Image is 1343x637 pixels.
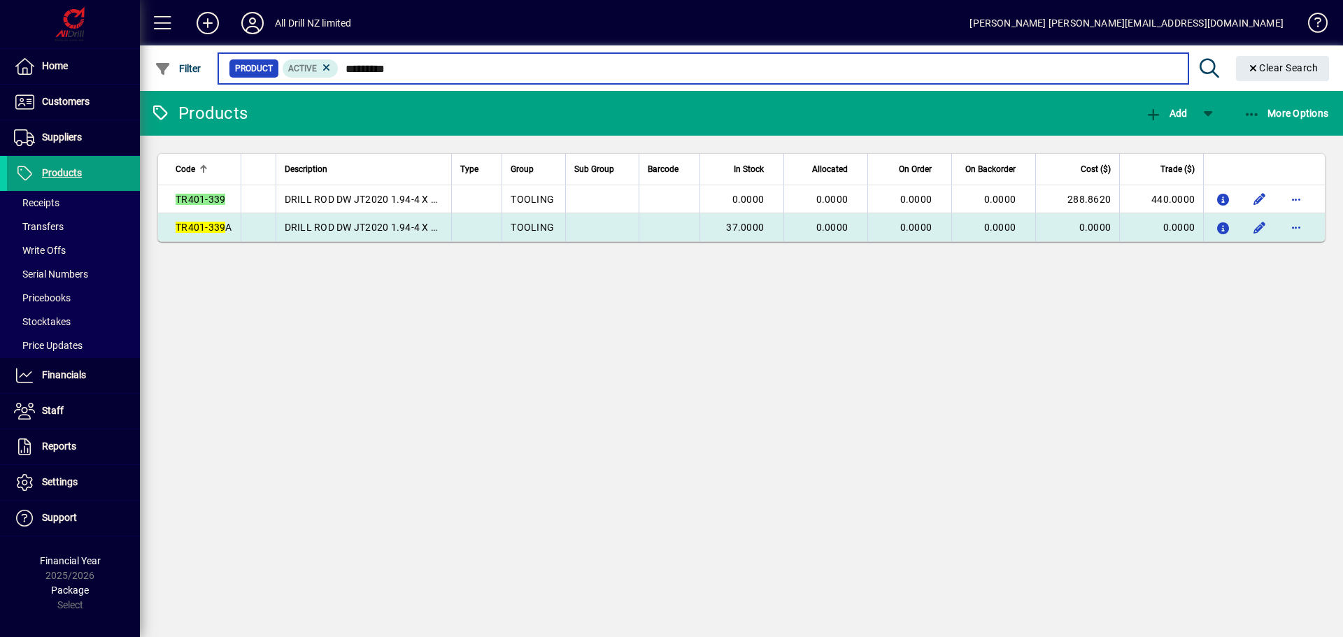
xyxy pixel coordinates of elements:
[648,162,678,177] span: Barcode
[7,334,140,357] a: Price Updates
[42,441,76,452] span: Reports
[42,369,86,380] span: Financials
[275,12,352,34] div: All Drill NZ limited
[285,162,327,177] span: Description
[285,162,443,177] div: Description
[1035,213,1119,241] td: 0.0000
[734,162,764,177] span: In Stock
[511,222,554,233] span: TOOLING
[732,194,765,205] span: 0.0000
[876,162,944,177] div: On Order
[648,162,691,177] div: Barcode
[7,358,140,393] a: Financials
[816,194,848,205] span: 0.0000
[283,59,339,78] mat-chip: Activation Status: Active
[1119,185,1203,213] td: 440.0000
[14,245,66,256] span: Write Offs
[7,501,140,536] a: Support
[14,340,83,351] span: Price Updates
[1285,188,1307,210] button: More options
[460,162,493,177] div: Type
[14,316,71,327] span: Stocktakes
[7,49,140,84] a: Home
[511,194,554,205] span: TOOLING
[7,238,140,262] a: Write Offs
[1119,213,1203,241] td: 0.0000
[14,221,64,232] span: Transfers
[235,62,273,76] span: Product
[7,310,140,334] a: Stocktakes
[155,63,201,74] span: Filter
[14,197,59,208] span: Receipts
[816,222,848,233] span: 0.0000
[14,292,71,303] span: Pricebooks
[7,286,140,310] a: Pricebooks
[511,162,534,177] span: Group
[1142,101,1191,126] button: Add
[1285,216,1307,238] button: More options
[812,162,848,177] span: Allocated
[899,162,932,177] span: On Order
[285,194,444,205] span: DRILL ROD DW JT2020 1.94-4 X 10'
[1145,108,1187,119] span: Add
[1035,185,1119,213] td: 288.8620
[40,555,101,566] span: Financial Year
[1244,108,1329,119] span: More Options
[42,96,90,107] span: Customers
[42,131,82,143] span: Suppliers
[984,194,1016,205] span: 0.0000
[7,191,140,215] a: Receipts
[574,162,630,177] div: Sub Group
[7,120,140,155] a: Suppliers
[726,222,764,233] span: 37.0000
[1247,62,1319,73] span: Clear Search
[14,269,88,280] span: Serial Numbers
[150,102,248,124] div: Products
[574,162,614,177] span: Sub Group
[42,405,64,416] span: Staff
[176,194,225,205] em: TR401-339
[42,512,77,523] span: Support
[709,162,776,177] div: In Stock
[7,394,140,429] a: Staff
[793,162,860,177] div: Allocated
[151,56,205,81] button: Filter
[511,162,557,177] div: Group
[285,222,444,233] span: DRILL ROD DW JT2020 1.94-4 X 10'
[176,222,225,233] em: TR401-339
[7,215,140,238] a: Transfers
[185,10,230,36] button: Add
[1236,56,1330,81] button: Clear
[1240,101,1333,126] button: More Options
[1298,3,1326,48] a: Knowledge Base
[42,60,68,71] span: Home
[1160,162,1195,177] span: Trade ($)
[7,85,140,120] a: Customers
[230,10,275,36] button: Profile
[7,465,140,500] a: Settings
[460,162,478,177] span: Type
[960,162,1028,177] div: On Backorder
[176,162,195,177] span: Code
[900,222,932,233] span: 0.0000
[176,162,232,177] div: Code
[7,429,140,464] a: Reports
[1081,162,1111,177] span: Cost ($)
[42,167,82,178] span: Products
[969,12,1284,34] div: [PERSON_NAME] [PERSON_NAME][EMAIL_ADDRESS][DOMAIN_NAME]
[7,262,140,286] a: Serial Numbers
[42,476,78,487] span: Settings
[1249,188,1271,210] button: Edit
[984,222,1016,233] span: 0.0000
[51,585,89,596] span: Package
[965,162,1016,177] span: On Backorder
[900,194,932,205] span: 0.0000
[176,222,232,233] span: A
[1249,216,1271,238] button: Edit
[288,64,317,73] span: Active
